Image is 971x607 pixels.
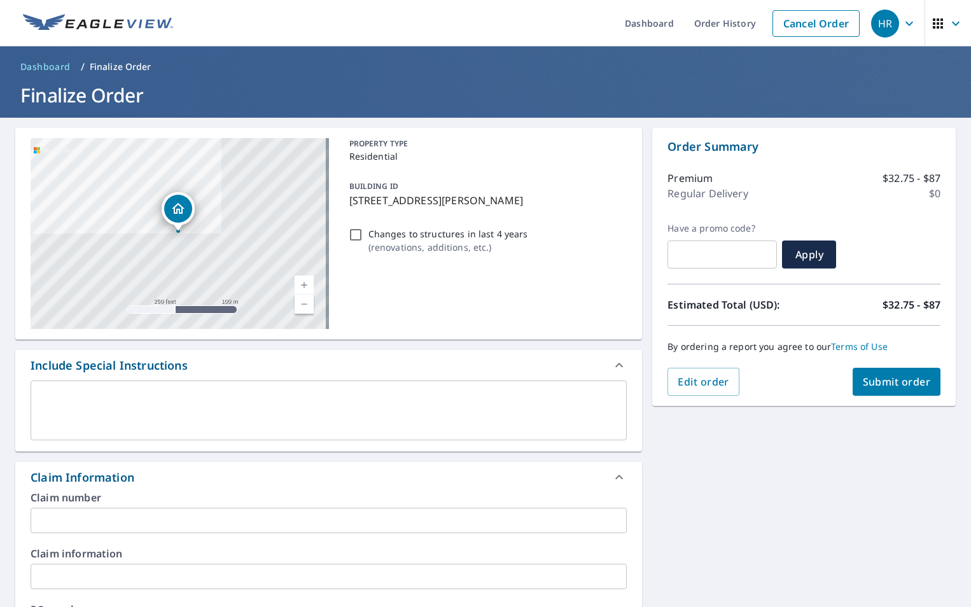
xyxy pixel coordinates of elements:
[678,375,729,389] span: Edit order
[667,138,940,155] p: Order Summary
[883,297,940,312] p: $32.75 - $87
[15,82,956,108] h1: Finalize Order
[853,368,941,396] button: Submit order
[31,548,627,559] label: Claim information
[871,10,899,38] div: HR
[349,150,622,163] p: Residential
[295,295,314,314] a: Current Level 17, Zoom Out
[349,138,622,150] p: PROPERTY TYPE
[31,492,627,503] label: Claim number
[349,193,622,208] p: [STREET_ADDRESS][PERSON_NAME]
[81,59,85,74] li: /
[782,241,836,269] button: Apply
[863,375,931,389] span: Submit order
[15,57,76,77] a: Dashboard
[772,10,860,37] a: Cancel Order
[31,357,188,374] div: Include Special Instructions
[90,60,151,73] p: Finalize Order
[929,186,940,201] p: $0
[792,248,826,262] span: Apply
[15,57,956,77] nav: breadcrumb
[667,223,777,234] label: Have a promo code?
[349,181,398,192] p: BUILDING ID
[667,171,713,186] p: Premium
[667,186,748,201] p: Regular Delivery
[368,227,528,241] p: Changes to structures in last 4 years
[23,14,173,33] img: EV Logo
[883,171,940,186] p: $32.75 - $87
[20,60,71,73] span: Dashboard
[162,192,195,232] div: Dropped pin, building 1, Residential property, 2413 Saint Ann St New Orleans, LA 70119
[295,276,314,295] a: Current Level 17, Zoom In
[15,462,642,492] div: Claim Information
[368,241,528,254] p: ( renovations, additions, etc. )
[831,340,888,352] a: Terms of Use
[15,350,642,380] div: Include Special Instructions
[667,341,940,352] p: By ordering a report you agree to our
[667,368,739,396] button: Edit order
[667,297,804,312] p: Estimated Total (USD):
[31,469,134,486] div: Claim Information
